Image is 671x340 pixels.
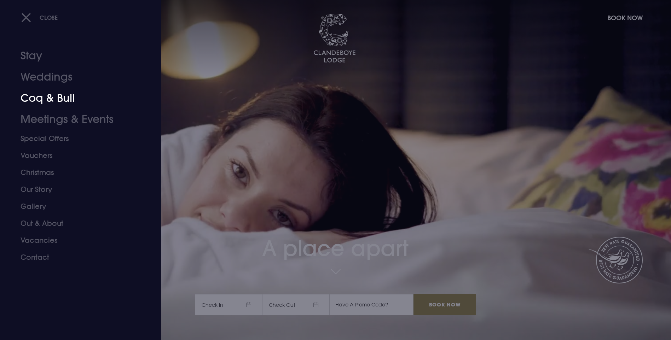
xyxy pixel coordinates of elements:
[21,66,132,88] a: Weddings
[21,181,132,198] a: Our Story
[21,88,132,109] a: Coq & Bull
[21,198,132,215] a: Gallery
[21,164,132,181] a: Christmas
[21,45,132,66] a: Stay
[21,232,132,249] a: Vacancies
[40,14,58,21] span: Close
[21,147,132,164] a: Vouchers
[21,109,132,130] a: Meetings & Events
[21,10,58,25] button: Close
[21,249,132,266] a: Contact
[21,215,132,232] a: Out & About
[21,130,132,147] a: Special Offers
